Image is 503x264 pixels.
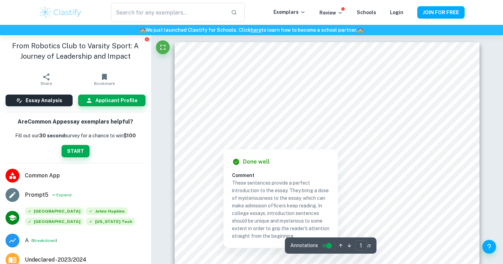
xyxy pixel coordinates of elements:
h6: We just launched Clastify for Schools. Click to learn how to become a school partner. [1,26,502,34]
div: Accepted: Stanford University [25,207,83,218]
button: Applicant Profile [78,95,145,106]
span: [GEOGRAPHIC_DATA] [25,207,83,215]
a: Login [390,10,403,15]
span: Bookmark [94,81,115,86]
span: 🏫 [357,27,363,33]
strong: $100 [123,133,136,138]
h6: Done well [243,158,270,166]
button: START [62,145,90,157]
button: Help and Feedback [482,240,496,254]
span: Prompt 5 [25,191,48,199]
span: Annotations [290,242,318,249]
span: Johns Hopkins [86,207,128,215]
div: Accepted: Georgia Institute of Technology [86,218,135,228]
p: Exemplars [273,8,306,16]
button: Share [17,70,75,89]
span: Share [40,81,52,86]
span: ( ) [31,237,57,244]
button: Fullscreen [156,40,170,54]
button: Breakdown [33,237,56,244]
img: Clastify logo [39,6,83,19]
a: Schools [357,10,376,15]
span: / 2 [367,243,371,249]
p: Grade [25,236,29,245]
button: Report issue [145,37,150,42]
span: Common App [25,172,146,180]
b: 30 second [39,133,65,138]
h6: Comment [232,172,329,179]
div: Accepted: Boston University [25,218,83,228]
p: These sentences provide a perfect introduction to the essay. They bring a dose of mysteriousness ... [232,179,329,240]
h1: From Robotics Club to Varsity Sport: A Journey of Leadership and Impact [6,41,146,61]
h6: Applicant Profile [95,97,138,104]
button: Bookmark [75,70,133,89]
button: Essay Analysis [6,95,73,106]
input: Search for any exemplars... [111,3,225,22]
a: Major and Application Year [25,256,92,264]
a: Prompt5 [25,191,48,199]
h6: Are Common App essay exemplars helpful? [18,118,133,126]
button: Expand [51,191,72,199]
span: Expand [56,192,72,198]
p: Review [319,9,343,17]
a: here [251,27,261,33]
span: Undeclared - 2023/2024 [25,256,86,264]
span: 🏫 [140,27,146,33]
div: Accepted: Johns Hopkins University [86,207,128,218]
span: [US_STATE] Tech [86,218,135,225]
span: [GEOGRAPHIC_DATA] [25,218,83,225]
p: Fill out our survey for a chance to win [15,132,136,139]
button: JOIN FOR FREE [417,6,465,19]
h6: Essay Analysis [26,97,62,104]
